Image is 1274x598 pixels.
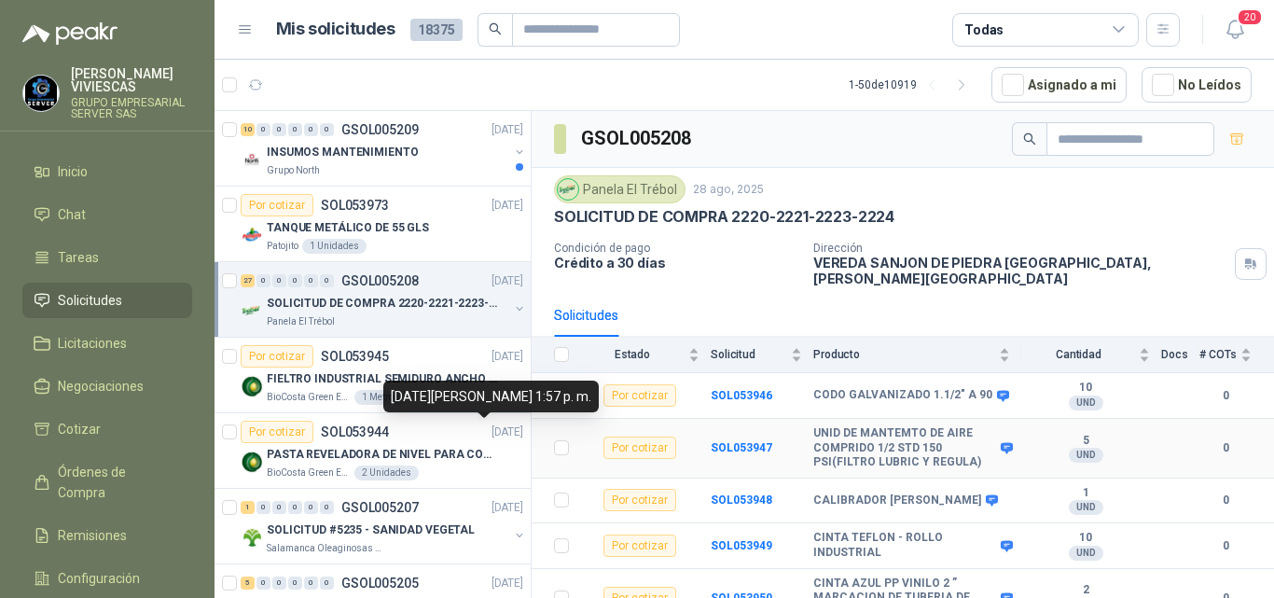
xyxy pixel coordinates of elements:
[302,239,367,254] div: 1 Unidades
[320,123,334,136] div: 0
[1021,583,1150,598] b: 2
[492,424,523,441] p: [DATE]
[1199,387,1252,405] b: 0
[603,384,676,407] div: Por cotizar
[267,295,499,313] p: SOLICITUD DE COMPRA 2220-2221-2223-2224
[1021,348,1135,361] span: Cantidad
[22,561,192,596] a: Configuración
[241,270,527,329] a: 27 0 0 0 0 0 GSOL005208[DATE] Company LogoSOLICITUD DE COMPRA 2220-2221-2223-2224Panela El Trébol
[489,22,502,35] span: search
[1199,439,1252,457] b: 0
[241,451,263,473] img: Company Logo
[341,274,419,287] p: GSOL005208
[272,123,286,136] div: 0
[58,247,99,268] span: Tareas
[276,16,395,43] h1: Mis solicitudes
[1021,486,1150,501] b: 1
[554,175,685,203] div: Panela El Trébol
[1199,337,1274,373] th: # COTs
[1199,492,1252,509] b: 0
[492,121,523,139] p: [DATE]
[288,501,302,514] div: 0
[813,255,1227,286] p: VEREDA SANJON DE PIEDRA [GEOGRAPHIC_DATA] , [PERSON_NAME][GEOGRAPHIC_DATA]
[267,522,475,539] p: SOLICITUD #5235 - SANIDAD VEGETAL
[321,350,389,363] p: SOL053945
[554,255,798,271] p: Crédito a 30 días
[383,381,599,412] div: [DATE][PERSON_NAME] 1:57 p. m.
[320,274,334,287] div: 0
[581,124,694,153] h3: GSOL005208
[288,123,302,136] div: 0
[1021,531,1150,546] b: 10
[813,531,996,560] b: CINTA TEFLON - ROLLO INDUSTRIAL
[1161,337,1199,373] th: Docs
[241,224,263,246] img: Company Logo
[1142,67,1252,103] button: No Leídos
[304,501,318,514] div: 0
[215,187,531,262] a: Por cotizarSOL053973[DATE] Company LogoTANQUE METÁLICO DE 55 GLSPatojito1 Unidades
[22,154,192,189] a: Inicio
[813,337,1021,373] th: Producto
[991,67,1127,103] button: Asignado a mi
[22,22,118,45] img: Logo peakr
[71,97,192,119] p: GRUPO EMPRESARIAL SERVER SAS
[215,413,531,489] a: Por cotizarSOL053944[DATE] Company LogoPASTA REVELADORA DE NIVEL PARA COMBUSTIBLES/ACEITES DE COL...
[813,388,992,403] b: CODO GALVANIZADO 1.1/2" A 90
[267,541,384,556] p: Salamanca Oleaginosas SAS
[1021,434,1150,449] b: 5
[256,577,270,590] div: 0
[288,577,302,590] div: 0
[1021,337,1161,373] th: Cantidad
[267,239,298,254] p: Patojito
[267,163,320,178] p: Grupo North
[554,242,798,255] p: Condición de pago
[321,425,389,438] p: SOL053944
[241,345,313,368] div: Por cotizar
[554,207,894,227] p: SOLICITUD DE COMPRA 2220-2221-2223-2224
[241,375,263,397] img: Company Logo
[304,123,318,136] div: 0
[22,518,192,553] a: Remisiones
[1069,396,1103,410] div: UND
[558,179,578,200] img: Company Logo
[320,501,334,514] div: 0
[354,466,419,480] div: 2 Unidades
[267,144,418,161] p: INSUMOS MANTENIMIENTO
[711,441,772,454] a: SOL053947
[58,462,174,503] span: Órdenes de Compra
[1069,500,1103,515] div: UND
[849,70,976,100] div: 1 - 50 de 10919
[22,197,192,232] a: Chat
[215,338,531,413] a: Por cotizarSOL053945[DATE] Company LogoFIELTRO INDUSTRIAL SEMIDURO ANCHO 25 MMBioCosta Green Ener...
[267,466,351,480] p: BioCosta Green Energy S.A.S
[22,369,192,404] a: Negociaciones
[711,539,772,552] b: SOL053949
[267,446,499,464] p: PASTA REVELADORA DE NIVEL PARA COMBUSTIBLES/ACEITES DE COLOR ROSADA marca kolor kut
[267,370,499,388] p: FIELTRO INDUSTRIAL SEMIDURO ANCHO 25 MM
[22,454,192,510] a: Órdenes de Compra
[241,148,263,171] img: Company Logo
[320,577,334,590] div: 0
[603,489,676,511] div: Por cotizar
[554,305,618,326] div: Solicitudes
[711,337,813,373] th: Solicitud
[304,274,318,287] div: 0
[1069,448,1103,463] div: UND
[241,496,527,556] a: 1 0 0 0 0 0 GSOL005207[DATE] Company LogoSOLICITUD #5235 - SANIDAD VEGETALSalamanca Oleaginosas SAS
[241,274,255,287] div: 27
[272,501,286,514] div: 0
[267,314,335,329] p: Panela El Trébol
[304,577,318,590] div: 0
[58,161,88,182] span: Inicio
[813,242,1227,255] p: Dirección
[711,389,772,402] a: SOL053946
[58,204,86,225] span: Chat
[241,123,255,136] div: 10
[711,494,772,507] a: SOL053948
[410,19,463,41] span: 18375
[711,348,787,361] span: Solicitud
[492,575,523,592] p: [DATE]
